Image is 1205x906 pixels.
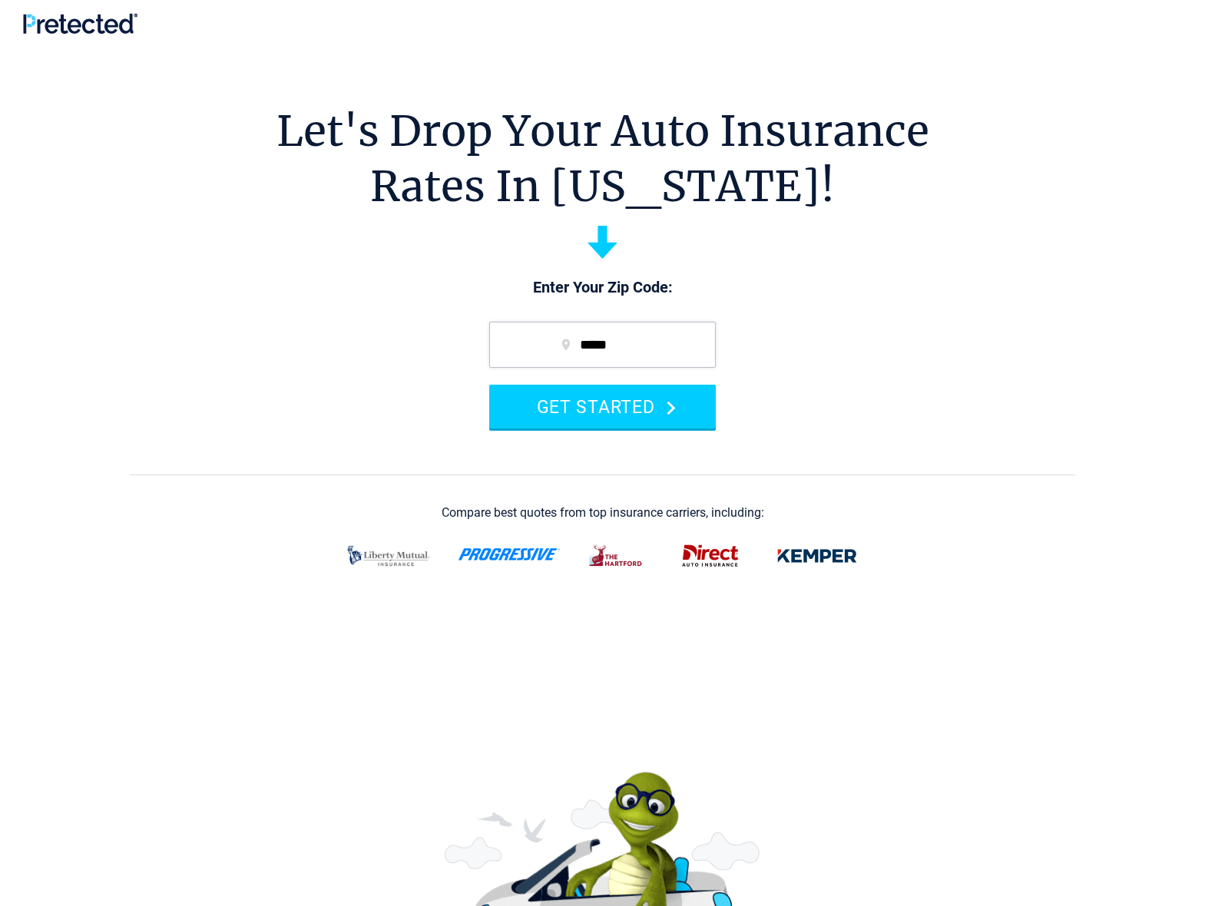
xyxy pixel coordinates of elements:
img: progressive [458,548,561,560]
p: Enter Your Zip Code: [474,277,731,299]
img: kemper [766,536,868,576]
input: zip code [489,322,716,368]
img: thehartford [579,536,654,576]
h1: Let's Drop Your Auto Insurance Rates In [US_STATE]! [276,104,929,214]
img: liberty [338,536,439,576]
img: direct [673,536,748,576]
button: GET STARTED [489,385,716,428]
img: Pretected Logo [23,13,137,34]
div: Compare best quotes from top insurance carriers, including: [442,506,764,520]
